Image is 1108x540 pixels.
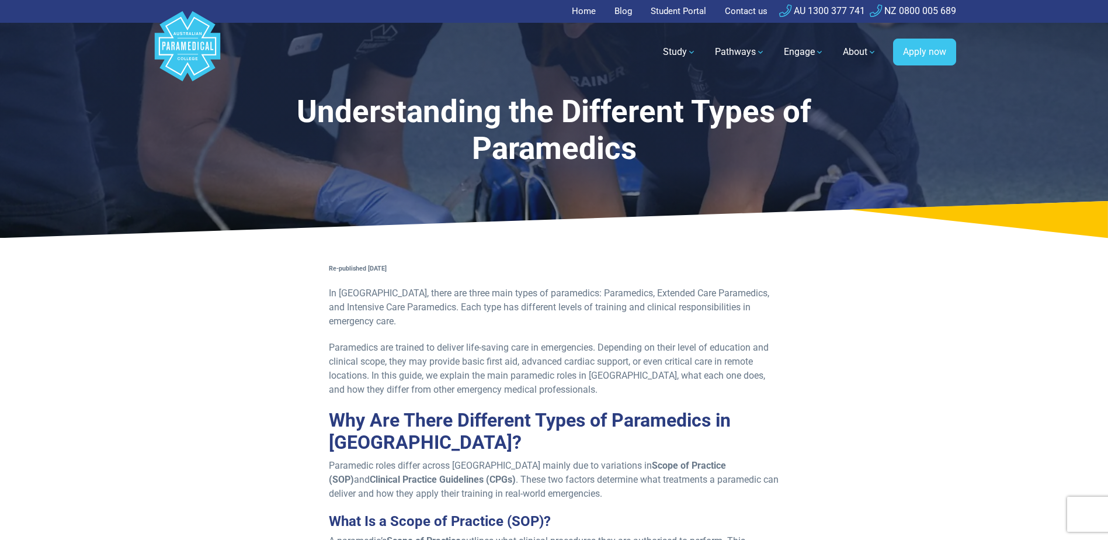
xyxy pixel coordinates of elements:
[329,341,780,397] p: Paramedics are trained to deliver life-saving care in emergencies. Depending on their level of ed...
[870,5,956,16] a: NZ 0800 005 689
[893,39,956,65] a: Apply now
[329,459,780,501] p: Paramedic roles differ across [GEOGRAPHIC_DATA] mainly due to variations in and . These two facto...
[777,36,831,68] a: Engage
[329,513,780,530] h3: What Is a Scope of Practice (SOP)?
[370,474,516,485] strong: Clinical Practice Guidelines (CPGs)
[779,5,865,16] a: AU 1300 377 741
[152,23,223,82] a: Australian Paramedical College
[329,409,780,454] h2: Why Are There Different Types of Paramedics in [GEOGRAPHIC_DATA]?
[836,36,884,68] a: About
[253,94,856,168] h1: Understanding the Different Types of Paramedics
[329,286,780,328] p: In [GEOGRAPHIC_DATA], there are three main types of paramedics: Paramedics, Extended Care Paramed...
[329,265,387,272] strong: Re-published [DATE]
[656,36,703,68] a: Study
[329,460,726,485] strong: Scope of Practice (SOP)
[708,36,772,68] a: Pathways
